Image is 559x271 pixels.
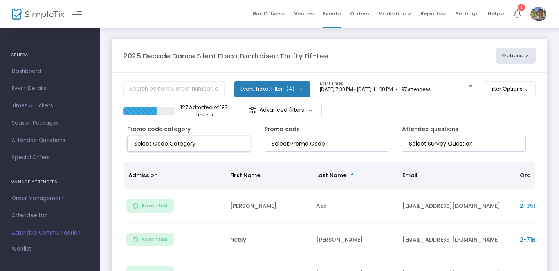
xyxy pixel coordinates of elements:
span: Event Details [12,84,88,94]
span: Marketing [378,10,411,17]
span: Admitted [141,236,168,243]
button: Event Ticket Filter(4) [234,81,310,97]
td: Aex [312,189,398,223]
span: Waitlist [12,245,31,253]
span: Settings [455,4,478,24]
span: Admitted [141,203,168,209]
span: Times & Tickets [12,101,88,111]
span: Attendee Questions [12,135,88,146]
span: Attendee Communication [12,228,88,238]
input: NO DATA FOUND [134,140,247,148]
span: Special Offers [12,153,88,163]
span: Attendee List [12,211,88,221]
input: NO DATA FOUND [272,140,384,148]
span: Box Office [253,10,285,17]
div: 1 [518,4,525,11]
span: Reports [420,10,446,17]
span: [DATE] 7:30 PM - [DATE] 11:00 PM • 197 attendees [320,86,431,92]
td: [EMAIL_ADDRESS][DOMAIN_NAME] [398,223,515,256]
span: Venues [294,4,314,24]
span: Sortable [349,172,355,178]
td: [PERSON_NAME] [225,189,312,223]
input: Select Survey Question [409,140,522,148]
button: Admitted [126,233,174,246]
label: Promo code [265,125,300,133]
button: Filter Options [484,81,536,97]
p: 127 Admitted of 197 Tickets [178,104,230,119]
span: Help [488,10,504,17]
label: Attendee questions [402,125,458,133]
h4: MANAGE ATTENDEES [11,174,89,190]
span: Dashboard [12,66,88,76]
td: Netsy [225,223,312,256]
button: Admitted [126,199,174,213]
span: (4) [286,86,294,92]
span: Orders [350,4,369,24]
m-button: Advanced filters [241,103,322,117]
span: Email [402,171,417,179]
td: [EMAIL_ADDRESS][DOMAIN_NAME] [398,189,515,223]
span: Events [323,4,341,24]
span: Order ID [520,171,544,179]
input: Search by name, order number, email, ip address [123,81,225,97]
m-panel-title: 2025 Decade Dance Silent Disco Fundraiser: Thrifty Fif-tee [123,51,328,61]
span: Order Management [12,193,88,204]
span: Admission [128,171,158,179]
span: Last Name [316,171,346,179]
label: Promo code category [127,125,191,133]
span: First Name [230,171,260,179]
span: Season Packages [12,118,88,128]
button: Options [496,48,536,64]
h4: GENERAL [11,47,89,63]
td: [PERSON_NAME] [312,223,398,256]
img: filter [249,106,257,114]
